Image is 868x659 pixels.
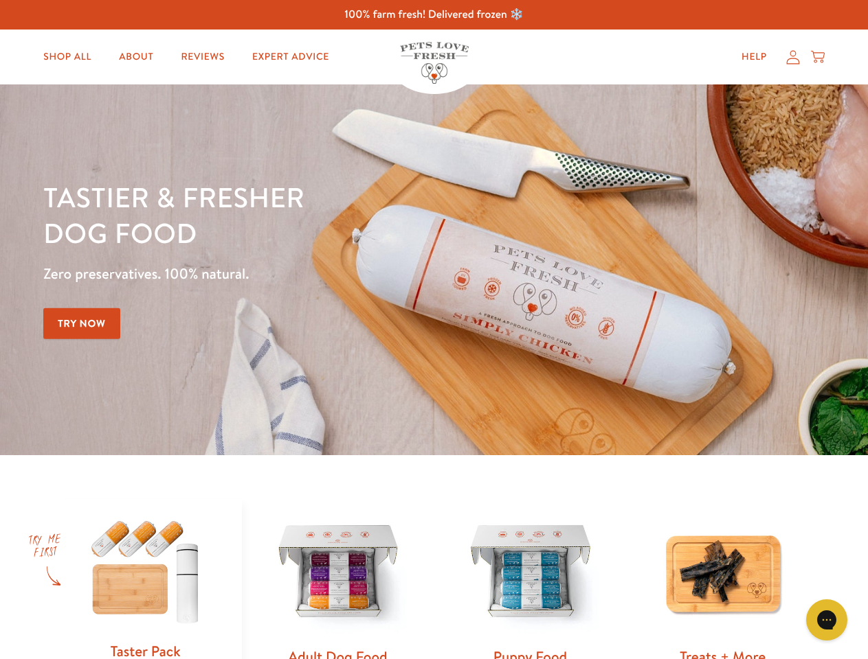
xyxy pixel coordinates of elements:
[43,308,120,339] a: Try Now
[43,262,564,286] p: Zero preservatives. 100% natural.
[799,594,854,645] iframe: Gorgias live chat messenger
[32,43,102,71] a: Shop All
[400,42,469,84] img: Pets Love Fresh
[108,43,164,71] a: About
[170,43,235,71] a: Reviews
[43,179,564,251] h1: Tastier & fresher dog food
[731,43,778,71] a: Help
[241,43,340,71] a: Expert Advice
